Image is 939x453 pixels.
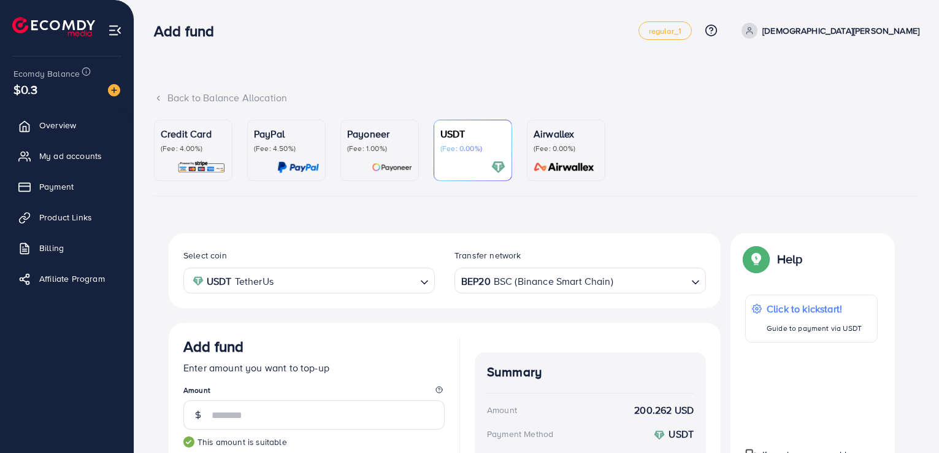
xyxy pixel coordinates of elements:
img: Popup guide [745,248,767,270]
img: guide [183,436,194,447]
img: card [530,160,599,174]
img: coin [654,430,665,441]
span: Ecomdy Balance [13,68,80,80]
p: (Fee: 4.50%) [254,144,319,153]
label: Transfer network [454,249,521,261]
img: card [177,160,226,174]
img: coin [193,276,204,287]
a: My ad accounts [9,144,125,168]
a: Affiliate Program [9,266,125,291]
img: card [372,160,412,174]
p: USDT [440,126,505,141]
img: logo [12,17,95,36]
p: Click to kickstart! [767,301,862,316]
p: [DEMOGRAPHIC_DATA][PERSON_NAME] [762,23,919,38]
span: regular_1 [649,27,681,35]
span: Payment [39,180,74,193]
p: Credit Card [161,126,226,141]
a: Payment [9,174,125,199]
p: Enter amount you want to top-up [183,360,445,375]
a: Product Links [9,205,125,230]
p: (Fee: 1.00%) [347,144,412,153]
div: Payment Method [487,428,553,440]
small: This amount is suitable [183,436,445,448]
h3: Add fund [183,338,243,355]
div: Search for option [183,268,435,293]
img: menu [108,23,122,37]
a: Billing [9,236,125,260]
p: Guide to payment via USDT [767,321,862,336]
input: Search for option [277,271,415,290]
span: $0.3 [13,80,38,98]
span: BSC (Binance Smart Chain) [494,273,613,290]
p: PayPal [254,126,319,141]
span: Overview [39,119,76,131]
strong: USDT [669,427,694,441]
span: My ad accounts [39,150,102,162]
div: Amount [487,404,517,416]
h4: Summary [487,365,694,380]
a: regular_1 [638,21,692,40]
legend: Amount [183,385,445,400]
span: TetherUs [235,273,274,290]
span: Billing [39,242,64,254]
p: (Fee: 0.00%) [534,144,599,153]
a: Overview [9,113,125,137]
img: card [491,160,505,174]
img: card [277,160,319,174]
p: Airwallex [534,126,599,141]
div: Search for option [454,268,706,293]
div: Back to Balance Allocation [154,91,919,105]
span: Product Links [39,211,92,223]
iframe: Chat [887,398,930,444]
span: Affiliate Program [39,273,105,285]
a: [DEMOGRAPHIC_DATA][PERSON_NAME] [737,23,919,39]
p: (Fee: 4.00%) [161,144,226,153]
input: Search for option [615,271,686,290]
strong: BEP20 [461,273,491,290]
h3: Add fund [154,22,224,40]
strong: USDT [207,273,232,290]
p: (Fee: 0.00%) [440,144,505,153]
p: Help [777,252,803,266]
img: image [108,84,120,96]
label: Select coin [183,249,227,261]
p: Payoneer [347,126,412,141]
strong: 200.262 USD [634,403,694,417]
